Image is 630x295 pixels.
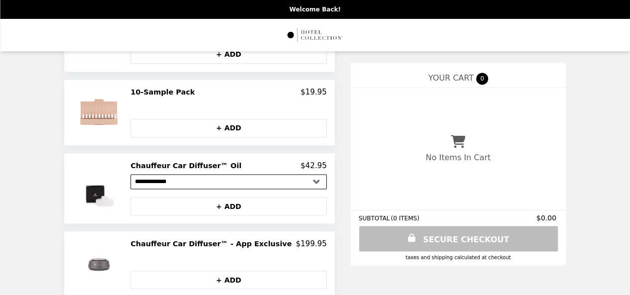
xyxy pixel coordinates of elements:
p: $19.95 [300,88,327,97]
span: $0.00 [536,214,558,222]
img: 10-Sample Pack [74,88,126,137]
p: $199.95 [296,239,327,248]
img: Chauffeur Car Diffuser™ Oil [72,161,128,215]
select: Select a product variant [130,174,327,189]
p: $42.95 [300,161,327,170]
h2: Chauffeur Car Diffuser™ - App Exclusive [130,239,296,248]
span: YOUR CART [428,73,474,83]
button: + ADD [130,197,327,215]
p: No Items In Cart [426,153,491,162]
span: ( 0 ITEMS ) [391,215,419,222]
h2: 10-Sample Pack [130,88,199,97]
p: Welcome Back! [289,6,341,13]
span: SUBTOTAL [359,215,391,222]
img: Brand Logo [286,25,344,45]
span: 0 [476,73,488,85]
button: + ADD [130,119,327,137]
button: + ADD [130,271,327,289]
img: Chauffeur Car Diffuser™ - App Exclusive [74,239,126,289]
h2: Chauffeur Car Diffuser™ Oil [130,161,246,170]
div: Taxes and Shipping calculated at checkout [359,255,558,260]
